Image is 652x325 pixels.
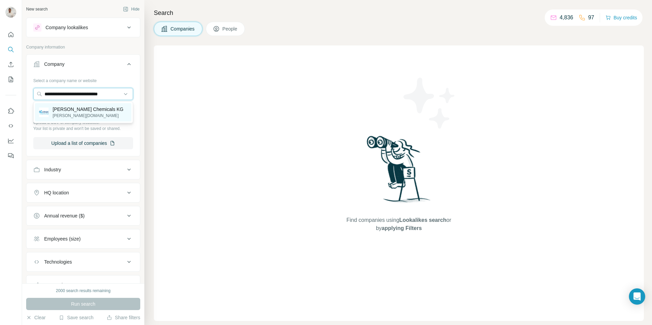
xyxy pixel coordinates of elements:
div: HQ location [44,189,69,196]
button: HQ location [26,185,140,201]
span: People [222,25,238,32]
span: applying Filters [382,225,422,231]
span: Lookalikes search [399,217,447,223]
button: Feedback [5,150,16,162]
button: Enrich CSV [5,58,16,71]
div: Company lookalikes [46,24,88,31]
button: Save search [59,314,93,321]
button: Clear [26,314,46,321]
button: Industry [26,161,140,178]
div: New search [26,6,48,12]
button: Keywords [26,277,140,293]
p: 4,836 [560,14,573,22]
div: Open Intercom Messenger [629,288,645,305]
div: Annual revenue ($) [44,212,85,219]
button: Employees (size) [26,231,140,247]
img: Surfe Illustration - Woman searching with binoculars [364,134,434,210]
button: Annual revenue ($) [26,208,140,224]
p: 97 [588,14,594,22]
span: Companies [170,25,195,32]
button: Dashboard [5,135,16,147]
p: Company information [26,44,140,50]
div: Select a company name or website [33,75,133,84]
img: Avatar [5,7,16,18]
div: Keywords [44,282,65,288]
div: 2000 search results remaining [56,288,111,294]
button: Use Surfe API [5,120,16,132]
button: Quick start [5,28,16,41]
button: Search [5,43,16,56]
button: Share filters [107,314,140,321]
p: Your list is private and won't be saved or shared. [33,126,133,132]
button: Technologies [26,254,140,270]
div: Technologies [44,259,72,265]
button: Upload a list of companies [33,137,133,149]
p: [PERSON_NAME] Chemicals KG [53,106,124,113]
div: Employees (size) [44,235,80,242]
div: Company [44,61,65,68]
p: [PERSON_NAME][DOMAIN_NAME] [53,113,124,119]
div: Industry [44,166,61,173]
button: Company lookalikes [26,19,140,36]
button: Use Surfe on LinkedIn [5,105,16,117]
button: Hide [118,4,144,14]
button: My lists [5,73,16,85]
img: Vink Chemicals KG [39,108,49,117]
h4: Search [154,8,644,18]
button: Company [26,56,140,75]
span: Find companies using or by [344,216,453,232]
button: Buy credits [605,13,637,22]
img: Surfe Illustration - Stars [399,73,460,134]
